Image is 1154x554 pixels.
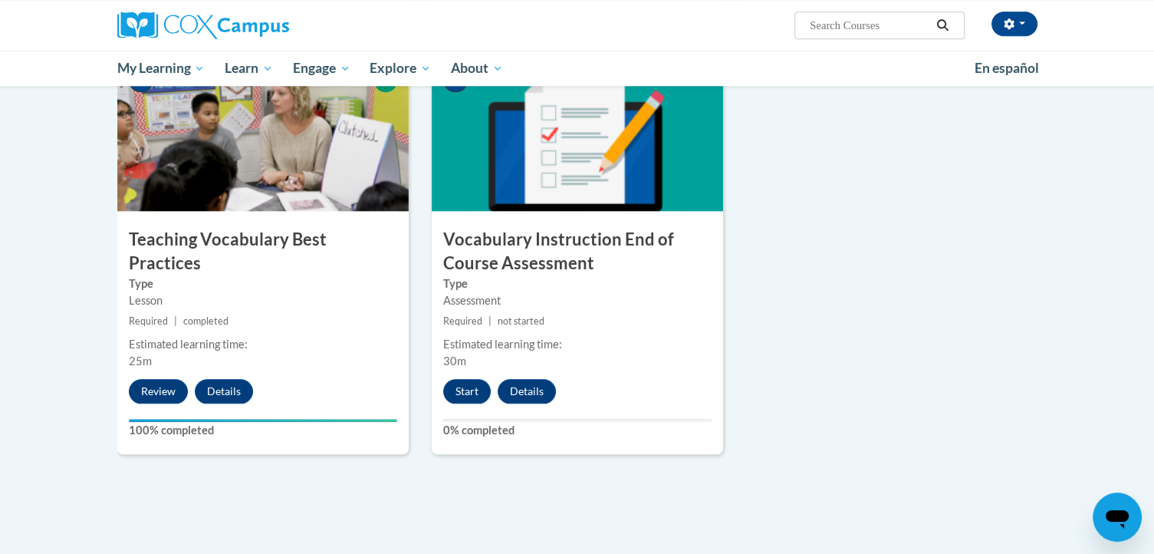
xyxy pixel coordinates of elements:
span: | [174,315,177,327]
img: Course Image [432,58,723,211]
div: Assessment [443,292,712,309]
button: Details [498,379,556,404]
div: Main menu [94,51,1060,86]
span: Required [443,315,482,327]
a: Engage [283,51,360,86]
span: Learn [225,59,273,77]
div: Your progress [129,419,397,422]
h3: Vocabulary Instruction End of Course Assessment [432,228,723,275]
label: 0% completed [443,422,712,439]
span: completed [183,315,228,327]
button: Details [195,379,253,404]
a: En español [965,52,1049,84]
div: Estimated learning time: [129,336,397,353]
button: Review [129,379,188,404]
label: Type [129,275,397,292]
span: En español [975,60,1039,76]
img: Course Image [117,58,409,211]
span: 30m [443,354,466,368]
a: About [441,51,513,86]
span: 25m [129,354,152,368]
span: Required [129,315,168,327]
a: Cox Campus [117,12,409,39]
label: Type [443,275,712,292]
span: My Learning [117,59,205,77]
iframe: Button to launch messaging window [1093,493,1142,542]
input: Search Courses [808,16,931,35]
a: Learn [215,51,283,86]
div: Lesson [129,292,397,309]
span: Engage [293,59,350,77]
div: Estimated learning time: [443,336,712,353]
span: About [451,59,503,77]
span: | [488,315,492,327]
label: 100% completed [129,422,397,439]
h3: Teaching Vocabulary Best Practices [117,228,409,275]
button: Account Settings [991,12,1037,36]
a: My Learning [107,51,215,86]
span: Explore [370,59,431,77]
button: Start [443,379,491,404]
span: not started [498,315,544,327]
button: Search [931,16,954,35]
img: Cox Campus [117,12,289,39]
a: Explore [360,51,441,86]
